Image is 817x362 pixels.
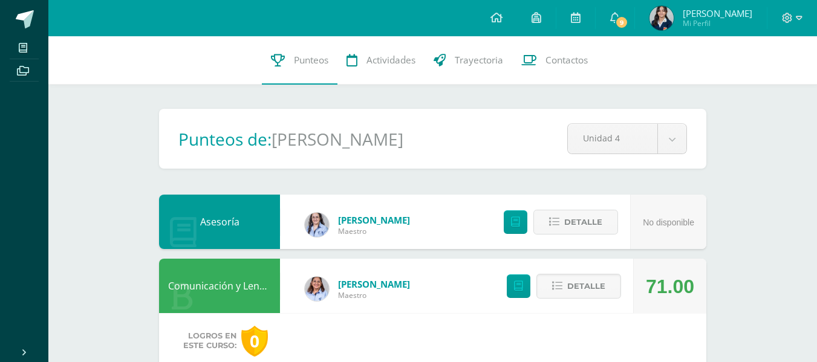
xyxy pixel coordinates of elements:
span: Unidad 4 [583,124,642,152]
div: Asesoría [159,195,280,249]
span: Detalle [564,211,602,233]
div: 71.00 [646,259,694,314]
button: Detalle [536,274,621,299]
span: [PERSON_NAME] [338,278,410,290]
img: bc1c80aea65449dd192cecf4a5882fb6.png [305,277,329,301]
span: Contactos [545,54,588,66]
span: Trayectoria [455,54,503,66]
span: Logros en este curso: [183,331,236,351]
h1: [PERSON_NAME] [272,128,403,150]
a: Unidad 4 [568,124,686,154]
a: Contactos [512,36,597,85]
span: Maestro [338,290,410,300]
span: Mi Perfil [683,18,752,28]
span: [PERSON_NAME] [338,214,410,226]
span: No disponible [643,218,694,227]
span: Punteos [294,54,328,66]
img: 2dda4c2ade87e467947dbb2a7b0c1633.png [649,6,674,30]
span: Actividades [366,54,415,66]
div: 0 [241,326,268,357]
h1: Punteos de: [178,128,272,150]
div: Comunicación y Lenguaje L1. Idioma Materno [159,259,280,313]
a: Punteos [262,36,337,85]
span: [PERSON_NAME] [683,7,752,19]
img: 52a0b50beff1af3ace29594c9520a362.png [305,213,329,237]
button: Detalle [533,210,618,234]
a: Trayectoria [425,36,512,85]
span: Detalle [567,275,605,297]
span: 9 [615,16,628,29]
a: Actividades [337,36,425,85]
span: Maestro [338,226,410,236]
